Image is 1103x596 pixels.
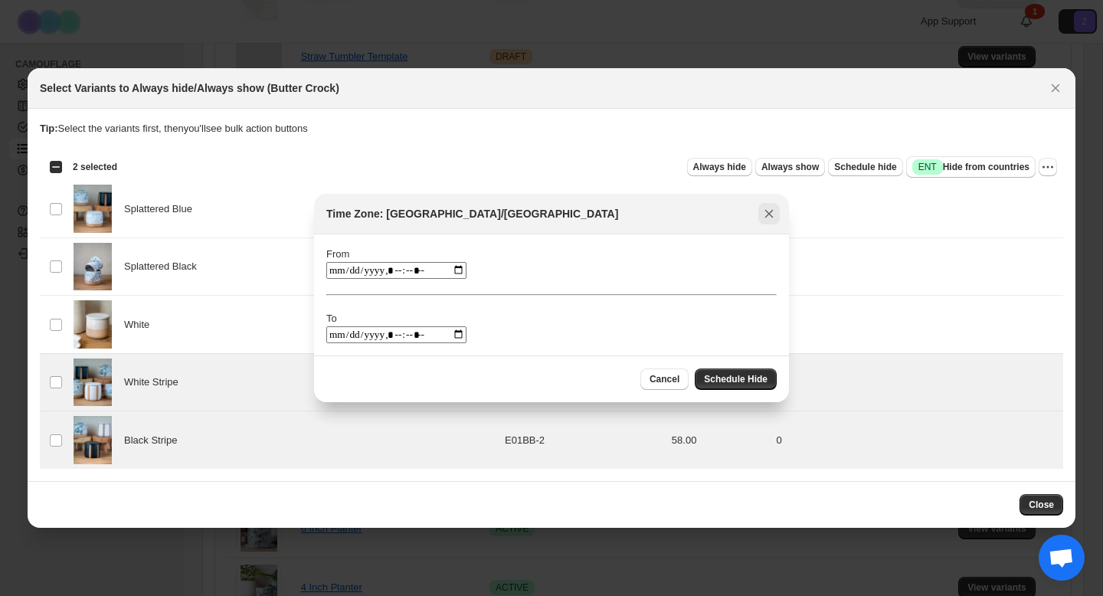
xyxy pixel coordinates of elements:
label: From [326,248,349,260]
td: 0 [771,180,1063,238]
span: ENT [918,161,937,173]
td: 0 [771,353,1063,411]
span: Hide from countries [912,159,1029,175]
td: 0 [771,411,1063,469]
img: DSC1325.jpg [74,243,112,291]
button: More actions [1039,158,1057,176]
button: Always show [755,158,825,176]
span: White [124,317,158,332]
span: Schedule hide [834,161,896,173]
strong: Tip: [40,123,58,134]
button: SuccessENTHide from countries [906,156,1036,178]
button: Always hide [687,158,752,176]
span: Black Stripe [124,433,185,448]
button: Close [758,203,780,224]
button: Close [1045,77,1066,99]
img: DSC0511.jpg [74,300,112,349]
span: Cancel [650,373,679,385]
td: E01BB-2 [500,411,667,469]
h2: Select Variants to Always hide/Always show (Butter Crock) [40,80,339,96]
button: Schedule hide [828,158,902,176]
span: Always show [761,161,819,173]
td: 58.00 [667,411,772,469]
img: DSC1301_205f24b3-607a-4cdf-8575-1b51fc7d9636.jpg [74,416,112,464]
h2: Time Zone: [GEOGRAPHIC_DATA]/[GEOGRAPHIC_DATA] [326,206,618,221]
span: Splattered Black [124,259,205,274]
span: 2 selected [73,161,117,173]
img: DSC1310_c45dff85-7723-47cc-862f-3cc34d776906.jpg [74,185,112,233]
span: Splattered Blue [124,201,201,217]
span: White Stripe [124,375,187,390]
img: DSC1292_936b90fa-d1b7-449f-845c-29e60ac0b655.jpg [74,359,112,407]
button: Cancel [640,368,689,390]
td: 0 [771,296,1063,354]
label: To [326,313,337,324]
span: Schedule Hide [704,373,768,385]
button: Close [1020,494,1063,516]
div: Open chat [1039,535,1085,581]
button: Schedule Hide [695,368,777,390]
span: Close [1029,499,1054,511]
td: 0 [771,237,1063,296]
span: Always hide [693,161,746,173]
p: Select the variants first, then you'll see bulk action buttons [40,121,1063,136]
